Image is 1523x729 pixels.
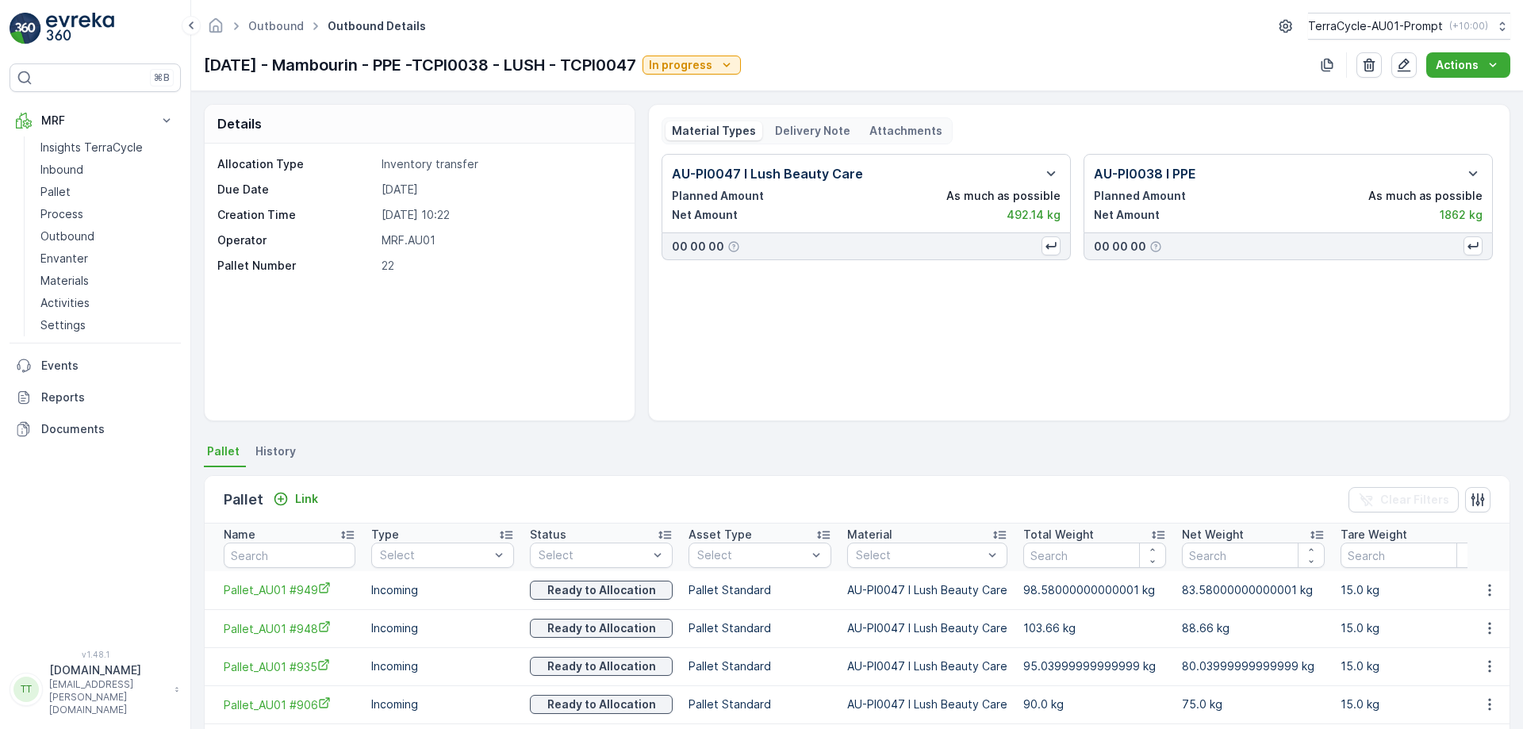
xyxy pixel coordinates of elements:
p: Select [856,547,983,563]
a: Events [10,350,181,382]
input: Search [1341,543,1483,568]
p: Pallet Number [217,258,375,274]
button: In progress [643,56,741,75]
td: 90.0 kg [1015,685,1174,723]
td: Pallet Standard [681,647,839,685]
td: 15.0 kg [1333,609,1491,647]
p: [DATE] - Mambourin - PPE -TCPI0038 - LUSH - TCPI0047 [204,53,636,77]
p: In progress [649,57,712,73]
a: Activities [34,292,181,314]
p: Material Types [672,123,756,139]
p: Delivery Note [775,123,850,139]
td: 88.66 kg [1174,609,1333,647]
button: Actions [1426,52,1510,78]
p: 1862 kg [1440,207,1483,223]
p: Creation Time [217,207,375,223]
a: Documents [10,413,181,445]
p: Planned Amount [672,188,764,204]
img: logo_light-DOdMpM7g.png [46,13,114,44]
button: TerraCycle-AU01-Prompt(+10:00) [1308,13,1510,40]
button: Clear Filters [1348,487,1459,512]
button: TT[DOMAIN_NAME][EMAIL_ADDRESS][PERSON_NAME][DOMAIN_NAME] [10,662,181,716]
p: Type [371,527,399,543]
p: Pallet [224,489,263,511]
p: Asset Type [689,527,752,543]
span: Pallet_AU01 #935 [224,658,355,675]
td: Incoming [363,647,522,685]
a: Insights TerraCycle [34,136,181,159]
p: Ready to Allocation [547,696,656,712]
p: Allocation Type [217,156,375,172]
p: Tare Weight [1341,527,1407,543]
a: Settings [34,314,181,336]
span: Outbound Details [324,18,429,34]
p: Clear Filters [1380,492,1449,508]
td: 15.0 kg [1333,571,1491,609]
span: Pallet [207,443,240,459]
a: Pallet_AU01 #948 [224,620,355,637]
p: ⌘B [154,71,170,84]
p: Net Weight [1182,527,1244,543]
button: MRF [10,105,181,136]
p: Attachments [869,123,942,139]
td: AU-PI0047 I Lush Beauty Care [839,571,1015,609]
a: Inbound [34,159,181,181]
a: Pallet_AU01 #906 [224,696,355,713]
button: Ready to Allocation [530,695,673,714]
td: AU-PI0047 I Lush Beauty Care [839,609,1015,647]
p: 22 [382,258,618,274]
td: 98.58000000000001 kg [1015,571,1174,609]
td: 15.0 kg [1333,685,1491,723]
p: ( +10:00 ) [1449,20,1488,33]
p: Events [41,358,175,374]
p: MRF.AU01 [382,232,618,248]
a: Process [34,203,181,225]
p: [DATE] 10:22 [382,207,618,223]
input: Search [1182,543,1325,568]
p: As much as possible [1368,188,1483,204]
a: Pallet [34,181,181,203]
td: 83.58000000000001 kg [1174,571,1333,609]
p: Envanter [40,251,88,267]
input: Search [224,543,355,568]
p: AU-PI0047 I Lush Beauty Care [672,164,863,183]
p: [DATE] [382,182,618,198]
p: Material [847,527,892,543]
div: TT [13,677,39,702]
p: MRF [41,113,149,129]
p: As much as possible [946,188,1061,204]
p: 00 00 00 [1094,239,1146,255]
p: Details [217,114,262,133]
a: Envanter [34,247,181,270]
p: Link [295,491,318,507]
td: Pallet Standard [681,609,839,647]
td: AU-PI0047 I Lush Beauty Care [839,647,1015,685]
p: Activities [40,295,90,311]
p: Process [40,206,83,222]
img: logo [10,13,41,44]
a: Outbound [34,225,181,247]
td: 95.03999999999999 kg [1015,647,1174,685]
p: Total Weight [1023,527,1094,543]
input: Search [1023,543,1166,568]
p: Operator [217,232,375,248]
p: Reports [41,389,175,405]
td: Pallet Standard [681,571,839,609]
p: Select [539,547,648,563]
p: 492.14 kg [1007,207,1061,223]
p: Status [530,527,566,543]
td: 103.66 kg [1015,609,1174,647]
p: Select [697,547,807,563]
td: 80.03999999999999 kg [1174,647,1333,685]
p: Outbound [40,228,94,244]
div: Help Tooltip Icon [727,240,740,253]
p: Name [224,527,255,543]
p: Insights TerraCycle [40,140,143,155]
button: Ready to Allocation [530,619,673,638]
p: Ready to Allocation [547,658,656,674]
td: 15.0 kg [1333,647,1491,685]
p: Pallet [40,184,71,200]
p: Net Amount [1094,207,1160,223]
